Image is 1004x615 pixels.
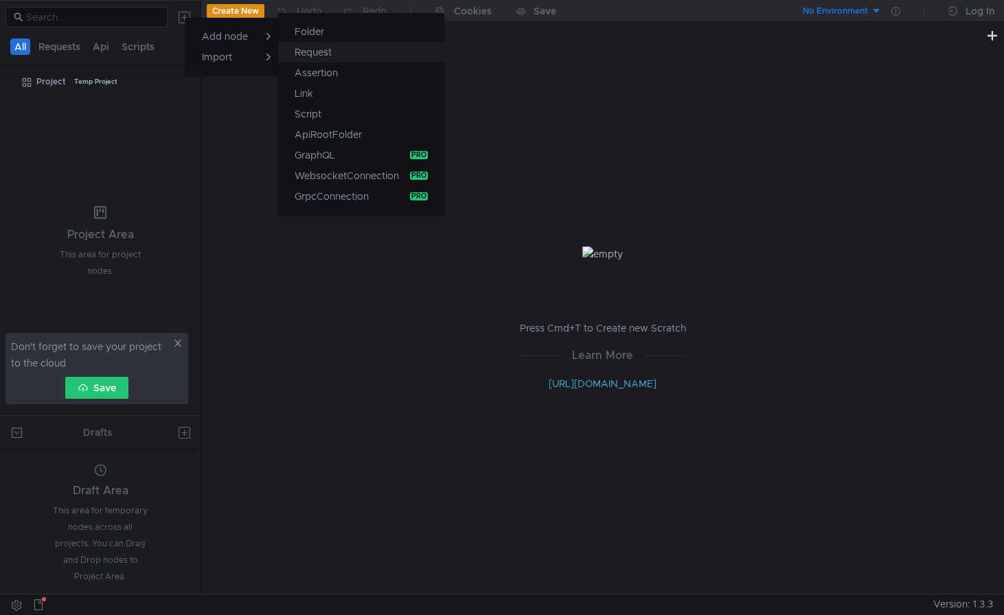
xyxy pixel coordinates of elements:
[295,167,399,184] app-tour-anchor: WebsocketConnection
[295,147,335,163] app-tour-anchor: GraphQL
[295,106,321,122] app-tour-anchor: Script
[410,151,428,159] div: pro
[278,62,444,83] button: Assertion
[278,42,444,62] button: Request
[410,192,428,200] div: pro
[202,51,232,63] app-tour-anchor: Import
[202,30,248,43] app-tour-anchor: Add node
[278,104,444,124] button: Script
[295,65,338,81] app-tour-anchor: Assertion
[278,165,444,186] button: WebsocketConnectionpro
[410,172,428,180] div: pro
[185,47,281,67] button: Import
[295,126,362,143] app-tour-anchor: ApiRootFolder
[278,83,444,104] button: Link
[278,145,444,165] button: GraphQLpro
[278,124,444,145] button: ApiRootFolder
[185,26,281,47] button: Add node
[295,23,324,40] app-tour-anchor: Folder
[278,186,444,207] button: GrpcConnectionpro
[295,85,313,102] app-tour-anchor: Link
[295,188,369,205] app-tour-anchor: GrpcConnection
[278,21,444,42] button: Folder
[295,44,332,60] app-tour-anchor: Request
